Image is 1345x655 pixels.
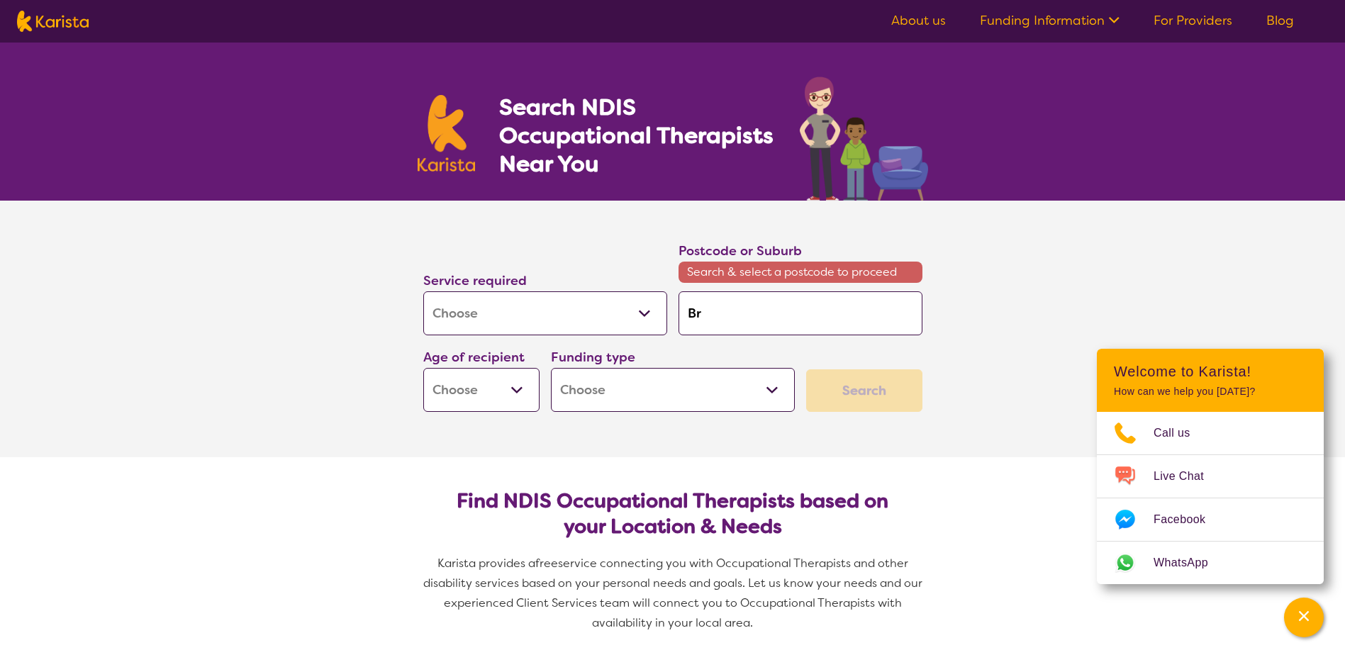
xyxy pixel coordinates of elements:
[891,12,946,29] a: About us
[1154,552,1225,573] span: WhatsApp
[423,556,925,630] span: service connecting you with Occupational Therapists and other disability services based on your p...
[679,262,922,283] span: Search & select a postcode to proceed
[1154,509,1222,530] span: Facebook
[435,488,911,539] h2: Find NDIS Occupational Therapists based on your Location & Needs
[1154,12,1232,29] a: For Providers
[499,93,775,178] h1: Search NDIS Occupational Therapists Near You
[1266,12,1294,29] a: Blog
[679,242,802,259] label: Postcode or Suburb
[1097,412,1324,584] ul: Choose channel
[437,556,535,571] span: Karista provides a
[17,11,89,32] img: Karista logo
[423,349,525,366] label: Age of recipient
[1154,422,1207,444] span: Call us
[1114,386,1307,398] p: How can we help you [DATE]?
[1114,363,1307,380] h2: Welcome to Karista!
[1154,466,1221,487] span: Live Chat
[418,95,476,172] img: Karista logo
[423,272,527,289] label: Service required
[551,349,635,366] label: Funding type
[1097,349,1324,584] div: Channel Menu
[1284,598,1324,637] button: Channel Menu
[980,12,1120,29] a: Funding Information
[800,77,928,201] img: occupational-therapy
[679,291,922,335] input: Type
[535,556,558,571] span: free
[1097,542,1324,584] a: Web link opens in a new tab.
